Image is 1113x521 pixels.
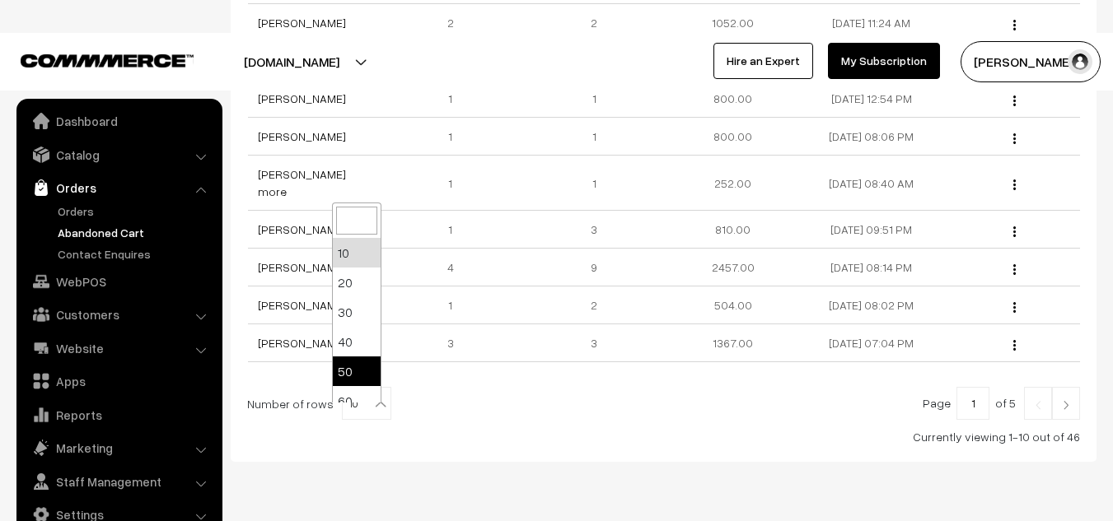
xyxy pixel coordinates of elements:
td: [DATE] 08:40 AM [802,156,941,211]
a: Orders [54,202,217,220]
img: user [1068,49,1092,74]
a: Reports [21,400,217,430]
a: Customers [21,300,217,329]
span: 10 [342,387,391,420]
img: Left [1031,400,1045,410]
img: Menu [1013,340,1016,351]
li: 50 [333,356,381,386]
a: Orders [21,173,217,202]
li: 60 [333,386,381,416]
td: 2 [386,4,525,42]
li: 40 [333,327,381,356]
span: Number of rows [247,395,334,412]
span: Page [923,396,951,410]
img: Menu [1013,264,1016,275]
a: [PERSON_NAME] [258,16,346,30]
a: Website [21,333,217,363]
a: My Subscription [828,43,940,79]
a: Marketing [21,433,217,463]
span: of 5 [995,396,1016,410]
td: 1 [386,80,525,118]
td: 800.00 [663,80,802,118]
td: 504.00 [663,286,802,324]
img: Menu [1013,302,1016,313]
a: Apps [21,366,217,396]
td: 1 [525,156,663,211]
li: 10 [333,238,381,267]
a: WebPOS [21,267,217,296]
img: Menu [1013,226,1016,237]
td: 2 [525,4,663,42]
td: 1 [386,286,525,324]
td: 9 [525,249,663,286]
a: Contact Enquires [54,245,217,263]
td: [DATE] 08:14 PM [802,249,941,286]
img: Menu [1013,20,1016,30]
li: 30 [333,297,381,327]
a: [PERSON_NAME] [258,298,346,312]
a: Dashboard [21,106,217,136]
img: COMMMERCE [21,54,194,67]
img: Menu [1013,179,1016,190]
a: [PERSON_NAME] [258,222,346,236]
div: Currently viewing 1-10 out of 46 [247,428,1080,445]
td: 1 [386,211,525,249]
td: 1 [525,118,663,156]
a: [PERSON_NAME] [258,336,346,350]
span: 10 [343,388,390,421]
img: Menu [1013,133,1016,144]
td: 1 [386,118,525,156]
td: 1367.00 [663,324,802,362]
button: [DOMAIN_NAME] [186,41,397,82]
td: 4 [386,249,525,286]
td: 3 [386,324,525,362]
button: [PERSON_NAME]… [961,41,1101,82]
td: 1 [386,156,525,211]
td: 1052.00 [663,4,802,42]
td: 3 [525,324,663,362]
td: [DATE] 08:06 PM [802,118,941,156]
a: [PERSON_NAME] more [258,167,346,198]
td: [DATE] 09:51 PM [802,211,941,249]
a: Hire an Expert [713,43,813,79]
td: 2457.00 [663,249,802,286]
a: [PERSON_NAME] [258,129,346,143]
td: 1 [525,80,663,118]
td: 252.00 [663,156,802,211]
a: [PERSON_NAME] [258,260,346,274]
td: 3 [525,211,663,249]
a: COMMMERCE [21,49,165,69]
td: 810.00 [663,211,802,249]
a: Staff Management [21,467,217,496]
li: 20 [333,267,381,297]
img: Menu [1013,95,1016,106]
img: Right [1059,400,1073,410]
a: Catalog [21,140,217,170]
td: [DATE] 11:24 AM [802,4,941,42]
td: 800.00 [663,118,802,156]
td: [DATE] 07:04 PM [802,324,941,362]
td: [DATE] 12:54 PM [802,80,941,118]
a: [PERSON_NAME] [258,91,346,105]
td: [DATE] 08:02 PM [802,286,941,324]
td: 2 [525,286,663,324]
a: Abandoned Cart [54,224,217,241]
